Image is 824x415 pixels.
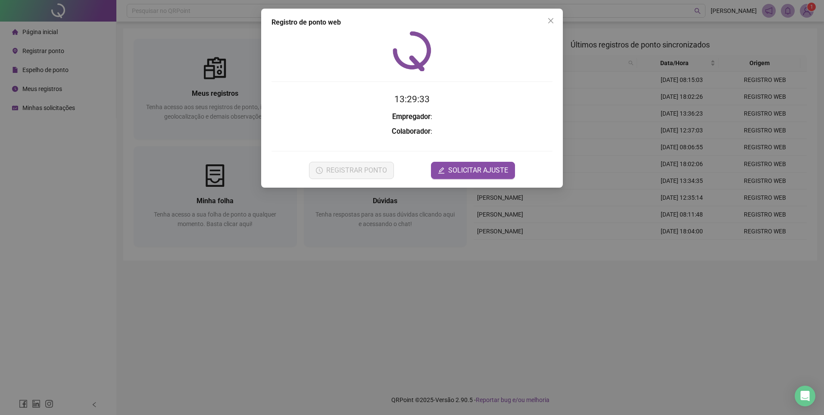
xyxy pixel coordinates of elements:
span: close [547,17,554,24]
span: SOLICITAR AJUSTE [448,165,508,176]
strong: Empregador [392,113,431,121]
button: Close [544,14,558,28]
img: QRPoint [393,31,431,71]
button: editSOLICITAR AJUSTE [431,162,515,179]
span: edit [438,167,445,174]
div: Open Intercom Messenger [795,386,815,406]
time: 13:29:33 [394,94,430,104]
h3: : [272,126,552,137]
h3: : [272,111,552,123]
button: REGISTRAR PONTO [309,162,394,179]
div: Registro de ponto web [272,17,552,28]
strong: Colaborador [392,127,431,135]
